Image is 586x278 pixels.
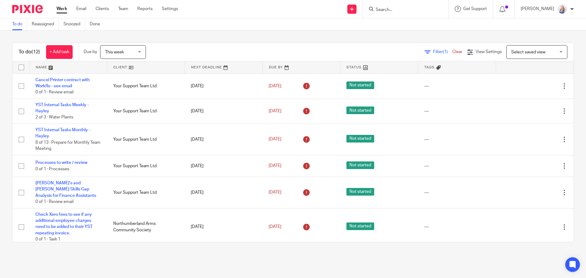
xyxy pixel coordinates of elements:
[107,208,185,246] td: Northumberland Arms Community Society
[424,136,490,143] div: ---
[19,49,40,55] h1: To do
[12,18,27,30] a: To do
[269,164,281,168] span: [DATE]
[452,50,462,54] a: Clear
[162,6,178,12] a: Settings
[35,212,92,235] a: Check Xero fees to see if any additional employee charges need to be added to their YST repeating...
[424,108,490,114] div: ---
[63,18,85,30] a: Snoozed
[346,188,374,196] span: Not started
[476,50,502,54] span: View Settings
[107,155,185,177] td: Your Support Team Ltd
[511,50,545,54] span: Select saved view
[35,237,60,241] span: 0 of 1 · Task 1
[35,115,73,120] span: 2 of 3 · Water Plants
[185,155,262,177] td: [DATE]
[118,6,128,12] a: Team
[76,6,86,12] a: Email
[346,222,374,230] span: Not started
[346,161,374,169] span: Not started
[107,124,185,155] td: Your Support Team Ltd
[346,107,374,114] span: Not started
[433,50,452,54] span: Filter
[443,50,448,54] span: (1)
[107,74,185,99] td: Your Support Team Ltd
[84,49,97,55] p: Due by
[96,6,109,12] a: Clients
[107,99,185,124] td: Your Support Team Ltd
[35,167,69,171] span: 0 of 1 · Processes
[424,66,435,69] span: Tags
[35,90,74,94] span: 0 of 1 · Review email
[346,135,374,143] span: Not started
[35,78,90,88] a: Cancel Printer contract with Workflo - see email
[185,99,262,124] td: [DATE]
[424,83,490,89] div: ---
[12,5,43,13] img: Pixie
[185,177,262,208] td: [DATE]
[346,81,374,89] span: Not started
[35,161,87,165] a: Processes to write / review
[185,208,262,246] td: [DATE]
[375,7,430,13] input: Search
[35,140,100,151] span: 8 of 13 · Prepare for Monthly Team Meeting
[35,200,74,204] span: 0 of 1 · Review email
[31,49,40,54] span: (12)
[424,163,490,169] div: ---
[35,128,90,138] a: YST Internal Tasks Monthly - Hayley
[35,103,89,113] a: YST Internal Tasks Weekly - Hayley
[105,50,124,54] span: This week
[424,224,490,230] div: ---
[90,18,105,30] a: Done
[35,181,96,198] a: [PERSON_NAME]'s and [PERSON_NAME] Skills Gap Analysis for Finance Assistants
[269,190,281,195] span: [DATE]
[46,45,73,59] a: + Add task
[185,124,262,155] td: [DATE]
[185,74,262,99] td: [DATE]
[107,177,185,208] td: Your Support Team Ltd
[269,137,281,142] span: [DATE]
[557,4,567,14] img: Low%20Res%20-%20Your%20Support%20Team%20-5.jpg
[424,190,490,196] div: ---
[269,84,281,88] span: [DATE]
[521,6,554,12] p: [PERSON_NAME]
[269,109,281,113] span: [DATE]
[463,7,487,11] span: Get Support
[32,18,59,30] a: Reassigned
[269,225,281,229] span: [DATE]
[56,6,67,12] a: Work
[137,6,153,12] a: Reports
